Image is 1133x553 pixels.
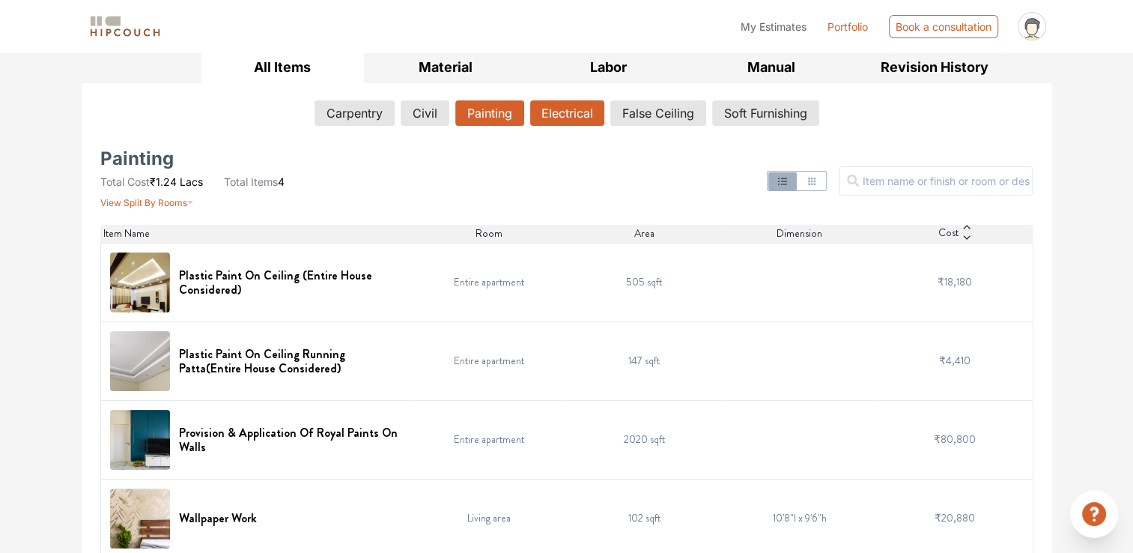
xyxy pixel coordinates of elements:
button: View Split By Rooms [100,190,194,210]
span: ₹1.24 [150,175,177,188]
button: Soft Furnishing [712,100,819,126]
button: Civil [401,100,449,126]
td: Entire apartment [411,400,567,479]
span: Cost [938,225,959,243]
span: Lacs [180,175,203,188]
span: Total Items [224,175,278,188]
td: 147 sqft [567,321,723,400]
td: Entire apartment [411,243,567,321]
h6: Provision & Application Of Royal Paints On Walls [179,426,403,454]
h6: Plastic Paint On Ceiling Running Patta(Entire House Considered) [179,347,403,375]
button: Revision History [853,50,1016,84]
img: Plastic Paint On Ceiling (Entire House Considered) [110,253,170,312]
button: Labor [527,50,690,84]
span: My Estimates [741,20,807,33]
button: Material [364,50,527,84]
span: ₹80,800 [934,432,976,447]
span: logo-horizontal.svg [88,10,162,43]
button: Electrical [530,100,604,126]
button: Painting [455,100,524,126]
span: Area [634,226,654,241]
button: All Items [201,50,365,84]
span: Total Cost [100,175,150,188]
span: Dimension [777,226,822,241]
div: Book a consultation [889,15,998,38]
td: 505 sqft [567,243,723,321]
button: False Ceiling [610,100,706,126]
td: 2020 sqft [567,400,723,479]
button: Manual [690,50,853,84]
td: Entire apartment [411,321,567,400]
img: logo-horizontal.svg [88,13,162,40]
span: ₹4,410 [939,353,971,368]
img: Plastic Paint On Ceiling Running Patta(Entire House Considered) [110,331,170,391]
img: Provision & Application Of Royal Paints On Walls [110,410,170,470]
span: Room [476,226,502,241]
a: Portfolio [827,19,868,34]
span: ₹20,880 [935,510,975,525]
h6: Wallpaper Work [179,511,257,525]
img: Wallpaper Work [110,489,170,549]
h6: Plastic Paint On Ceiling (Entire House Considered) [179,268,403,297]
input: Item name or finish or room or description [839,166,1033,196]
span: ₹18,180 [938,274,972,289]
h5: Painting [100,153,174,165]
span: View Split By Rooms [100,197,187,208]
li: 4 [224,174,285,190]
button: Carpentry [315,100,395,126]
span: Item Name [103,226,150,241]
